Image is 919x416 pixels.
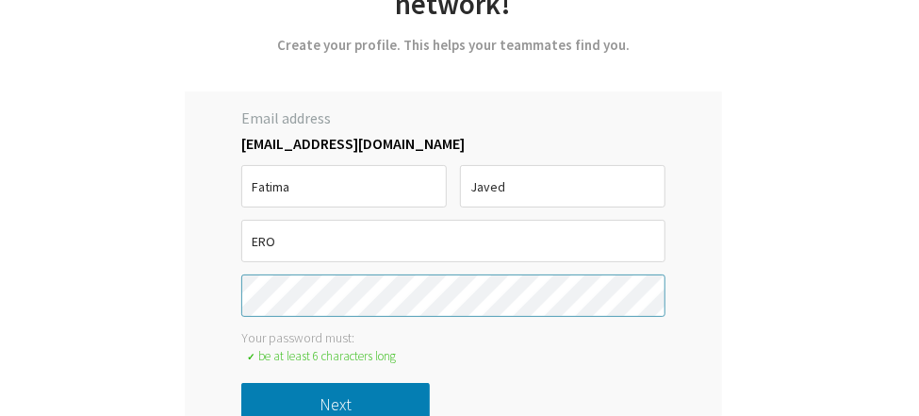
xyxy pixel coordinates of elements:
[241,329,665,346] div: Your password must:
[241,220,665,262] input: Job Title
[241,134,665,153] label: [EMAIL_ADDRESS][DOMAIN_NAME]
[460,165,665,208] input: Last Name
[241,108,665,134] label: Email address
[241,165,447,208] input: First Name
[185,36,722,54] div: Create your profile. This helps your teammates find you.
[258,348,396,364] div: be at least 6 characters long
